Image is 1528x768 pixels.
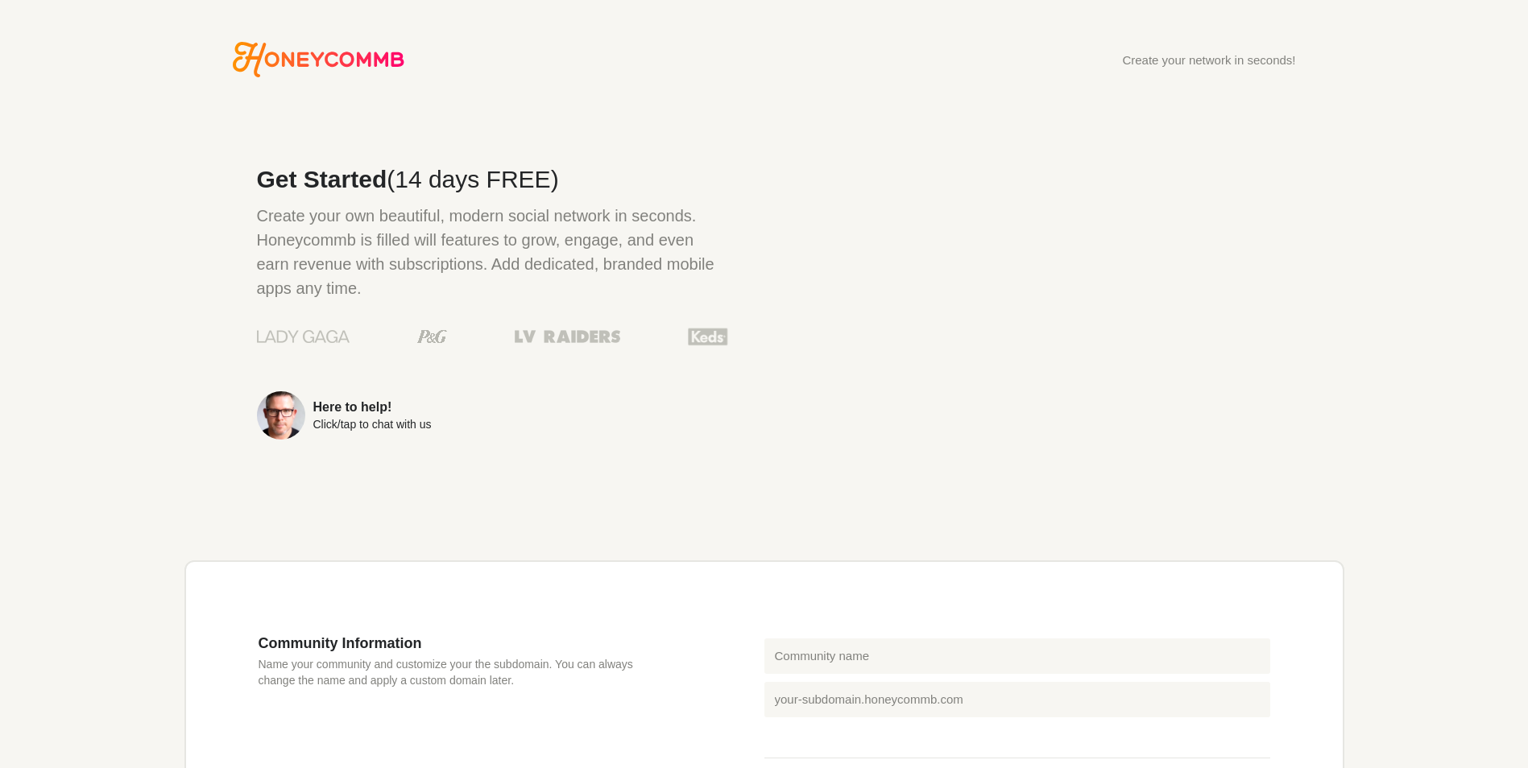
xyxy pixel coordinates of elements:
[1122,54,1295,66] div: Create your network in seconds!
[257,204,728,300] p: Create your own beautiful, modern social network in seconds. Honeycommb is filled will features t...
[257,391,305,440] img: Sean
[259,634,668,652] h3: Community Information
[313,419,432,430] div: Click/tap to chat with us
[1465,705,1504,744] iframe: Intercom live chat
[313,401,432,414] div: Here to help!
[233,42,404,77] svg: Honeycommb
[259,656,668,688] p: Name your community and customize your the subdomain. You can always change the name and apply a ...
[257,324,350,349] img: Lady Gaga
[688,326,728,347] img: Keds
[764,638,1270,674] input: Community name
[257,167,728,192] h2: Get Started
[233,42,404,77] a: Go to Honeycommb homepage
[387,166,558,192] span: (14 days FREE)
[257,391,728,440] a: Here to help!Click/tap to chat with us
[515,330,620,343] img: Las Vegas Raiders
[764,682,1270,717] input: your-subdomain.honeycommb.com
[417,330,447,343] img: Procter & Gamble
